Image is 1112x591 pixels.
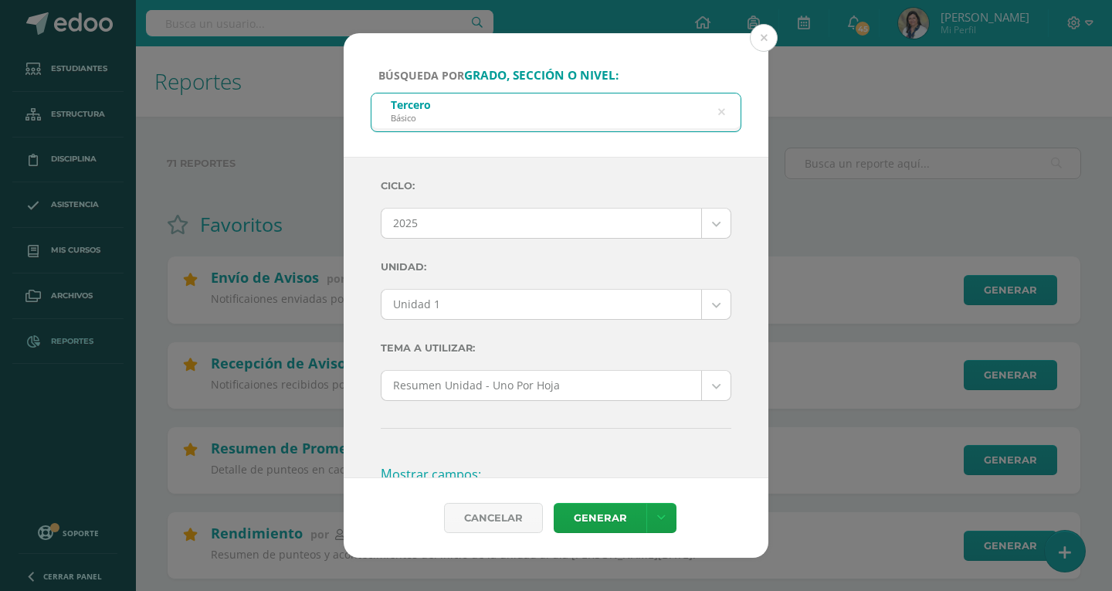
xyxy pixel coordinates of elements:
input: ej. Primero primaria, etc. [371,93,741,131]
span: Resumen Unidad - Uno Por Hoja [393,371,690,400]
label: Unidad: [381,251,731,283]
strong: grado, sección o nivel: [464,67,619,83]
div: Tercero [391,97,431,112]
h3: Mostrar campos: [381,459,731,491]
a: Generar [554,503,646,533]
span: Unidad 1 [393,290,690,319]
div: Cancelar [444,503,543,533]
span: 2025 [393,209,690,238]
label: Tema a Utilizar: [381,332,731,364]
a: 2025 [381,209,731,238]
label: Ciclo: [381,170,731,202]
a: Unidad 1 [381,290,731,319]
a: Resumen Unidad - Uno Por Hoja [381,371,731,400]
div: Básico [391,112,431,124]
button: Close (Esc) [750,24,778,52]
span: Búsqueda por [378,68,619,83]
